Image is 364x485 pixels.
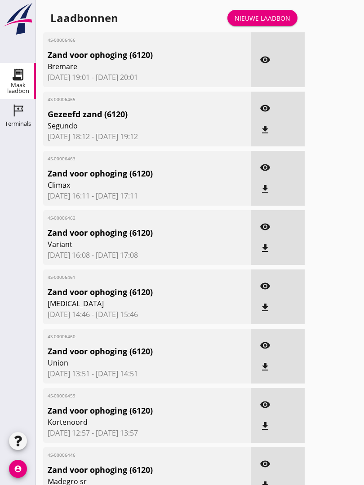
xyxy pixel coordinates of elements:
[235,13,290,23] div: Nieuwe laadbon
[48,155,213,162] span: 4S-00006463
[260,302,271,313] i: file_download
[260,184,271,194] i: file_download
[260,243,271,254] i: file_download
[48,96,213,103] span: 4S-00006465
[48,464,213,476] span: Zand voor ophoging (6120)
[48,168,213,180] span: Zand voor ophoging (6120)
[260,281,271,291] i: visibility
[48,286,213,298] span: Zand voor ophoging (6120)
[48,392,213,399] span: 4S-00006459
[260,340,271,351] i: visibility
[9,460,27,478] i: account_circle
[48,274,213,281] span: 4S-00006461
[260,362,271,372] i: file_download
[48,452,213,459] span: 4S-00006446
[260,54,271,65] i: visibility
[48,227,213,239] span: Zand voor ophoging (6120)
[48,428,246,438] span: [DATE] 12:57 - [DATE] 13:57
[48,61,213,72] span: Bremare
[227,10,297,26] a: Nieuwe laadbon
[260,221,271,232] i: visibility
[48,190,246,201] span: [DATE] 16:11 - [DATE] 17:11
[48,405,213,417] span: Zand voor ophoging (6120)
[48,345,213,357] span: Zand voor ophoging (6120)
[48,120,213,131] span: Segundo
[48,180,213,190] span: Climax
[260,421,271,432] i: file_download
[260,162,271,173] i: visibility
[48,417,213,428] span: Kortenoord
[48,357,213,368] span: Union
[48,108,213,120] span: Gezeefd zand (6120)
[48,333,213,340] span: 4S-00006460
[5,121,31,127] div: Terminals
[48,250,246,260] span: [DATE] 16:08 - [DATE] 17:08
[48,239,213,250] span: Variant
[260,103,271,114] i: visibility
[2,2,34,35] img: logo-small.a267ee39.svg
[48,72,246,83] span: [DATE] 19:01 - [DATE] 20:01
[48,37,213,44] span: 4S-00006466
[48,309,246,320] span: [DATE] 14:46 - [DATE] 15:46
[48,131,246,142] span: [DATE] 18:12 - [DATE] 19:12
[260,399,271,410] i: visibility
[50,11,118,25] div: Laadbonnen
[48,49,213,61] span: Zand voor ophoging (6120)
[48,298,213,309] span: [MEDICAL_DATA]
[260,124,271,135] i: file_download
[48,368,246,379] span: [DATE] 13:51 - [DATE] 14:51
[48,215,213,221] span: 4S-00006462
[260,459,271,469] i: visibility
